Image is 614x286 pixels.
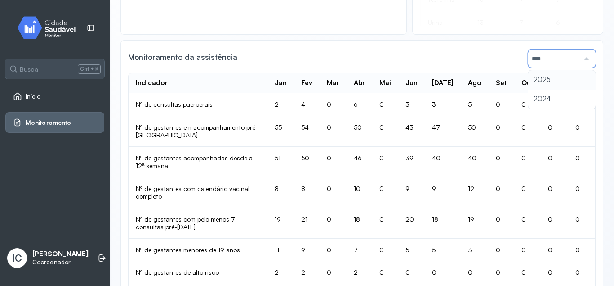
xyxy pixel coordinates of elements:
[496,79,507,87] div: Set
[267,177,294,208] td: 8
[521,79,534,87] div: Out
[468,79,481,87] div: Ago
[541,208,568,239] td: 0
[347,93,372,116] td: 6
[294,208,320,239] td: 21
[354,79,365,87] div: Abr
[541,177,568,208] td: 0
[514,261,541,284] td: 0
[489,116,514,147] td: 0
[425,147,461,177] td: 40
[461,208,489,239] td: 19
[461,239,489,262] td: 3
[78,64,101,73] span: Ctrl + K
[294,93,320,116] td: 4
[32,259,89,266] p: Coordenador
[568,147,595,177] td: 0
[267,147,294,177] td: 51
[461,177,489,208] td: 12
[129,239,267,262] td: Nº de gestantes menores de 19 anos
[13,118,97,127] a: Monitoramento
[347,208,372,239] td: 18
[347,147,372,177] td: 46
[489,261,514,284] td: 0
[26,93,41,100] span: Início
[372,93,398,116] td: 0
[461,147,489,177] td: 40
[425,177,461,208] td: 9
[13,92,97,101] a: Início
[275,79,287,87] div: Jan
[320,208,347,239] td: 0
[514,239,541,262] td: 0
[347,177,372,208] td: 10
[294,177,320,208] td: 8
[320,177,347,208] td: 0
[425,239,461,262] td: 5
[129,116,267,147] td: Nº de gestantes em acompanhamento pré-[GEOGRAPHIC_DATA]
[514,147,541,177] td: 0
[267,261,294,284] td: 2
[398,147,425,177] td: 39
[320,239,347,262] td: 0
[425,208,461,239] td: 18
[294,116,320,147] td: 54
[129,177,267,208] td: Nº de gestantes com calendário vacinal completo
[425,93,461,116] td: 3
[128,52,237,62] div: Monitoramento da assistência
[528,70,596,90] li: 2025
[541,116,568,147] td: 0
[267,239,294,262] td: 11
[129,261,267,284] td: Nº de gestantes de alto risco
[372,261,398,284] td: 0
[489,177,514,208] td: 0
[320,147,347,177] td: 0
[489,208,514,239] td: 0
[320,261,347,284] td: 0
[568,116,595,147] td: 0
[461,93,489,116] td: 5
[541,147,568,177] td: 0
[372,177,398,208] td: 0
[372,147,398,177] td: 0
[461,116,489,147] td: 50
[461,261,489,284] td: 0
[301,79,312,87] div: Fev
[398,177,425,208] td: 9
[398,116,425,147] td: 43
[514,93,541,116] td: 0
[9,14,90,41] img: monitor.svg
[425,116,461,147] td: 47
[568,177,595,208] td: 0
[136,79,168,87] div: Indicador
[327,79,339,87] div: Mar
[267,116,294,147] td: 55
[489,147,514,177] td: 0
[398,261,425,284] td: 0
[489,93,514,116] td: 0
[320,93,347,116] td: 0
[379,79,391,87] div: Mai
[432,79,454,87] div: [DATE]
[514,208,541,239] td: 0
[12,252,22,264] span: IC
[129,93,267,116] td: Nº de consultas puerperais
[347,261,372,284] td: 2
[541,239,568,262] td: 0
[129,147,267,177] td: Nº de gestantes acompanhadas desde a 12ª semana
[347,239,372,262] td: 7
[425,261,461,284] td: 0
[372,208,398,239] td: 0
[489,239,514,262] td: 0
[372,116,398,147] td: 0
[320,116,347,147] td: 0
[267,93,294,116] td: 2
[514,177,541,208] td: 0
[129,208,267,239] td: Nº de gestantes com pelo menos 7 consultas pré-[DATE]
[20,65,38,73] span: Busca
[26,119,71,127] span: Monitoramento
[294,239,320,262] td: 9
[541,261,568,284] td: 0
[568,208,595,239] td: 0
[568,261,595,284] td: 0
